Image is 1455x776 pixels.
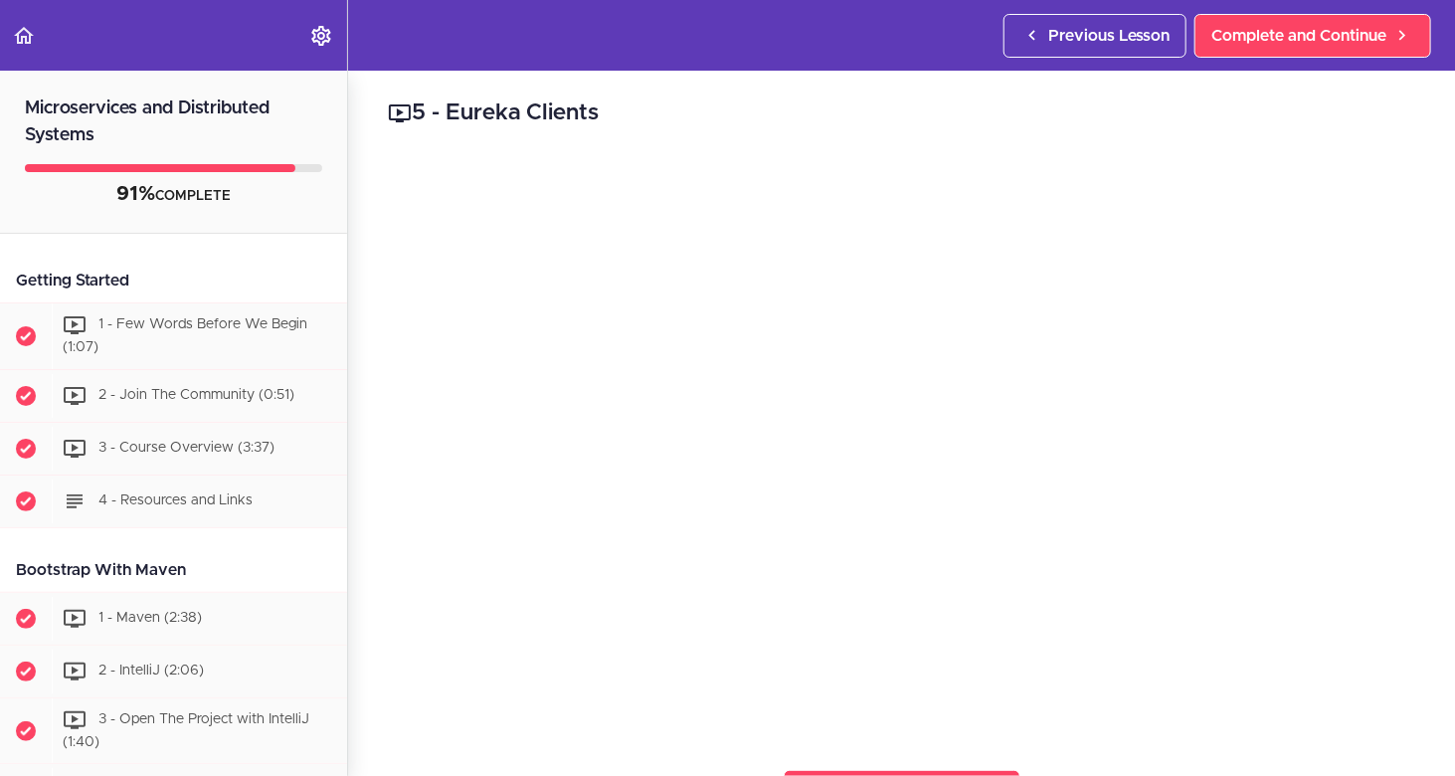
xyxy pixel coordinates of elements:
[98,611,202,625] span: 1 - Maven (2:38)
[388,97,1415,130] h2: 5 - Eureka Clients
[1003,14,1186,58] a: Previous Lesson
[98,388,294,402] span: 2 - Join The Community (0:51)
[98,493,253,507] span: 4 - Resources and Links
[63,712,309,749] span: 3 - Open The Project with IntelliJ (1:40)
[1211,24,1386,48] span: Complete and Continue
[1194,14,1431,58] a: Complete and Continue
[309,24,333,48] svg: Settings Menu
[388,160,1415,738] iframe: Video Player
[12,24,36,48] svg: Back to course curriculum
[25,182,322,208] div: COMPLETE
[63,317,307,354] span: 1 - Few Words Before We Begin (1:07)
[116,184,155,204] span: 91%
[1048,24,1170,48] span: Previous Lesson
[98,664,204,678] span: 2 - IntelliJ (2:06)
[98,441,274,455] span: 3 - Course Overview (3:37)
